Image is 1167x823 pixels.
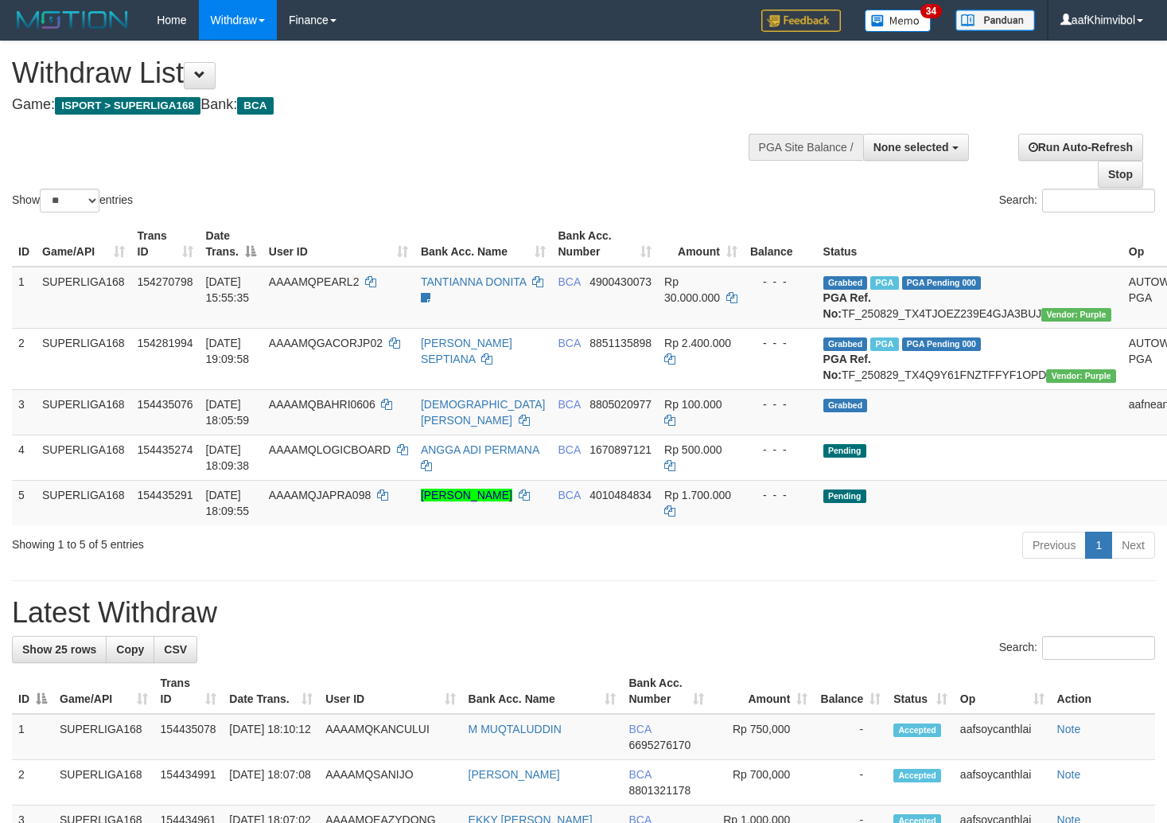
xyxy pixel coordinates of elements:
[628,784,690,797] span: Copy 8801321178 to clipboard
[1018,134,1143,161] a: Run Auto-Refresh
[1041,308,1111,322] span: Vendor URL: https://trx4.1velocity.biz
[750,274,811,290] div: - - -
[421,275,527,288] a: TANTIANNA DONITA
[817,221,1122,267] th: Status
[628,723,651,735] span: BCA
[710,760,815,805] td: Rp 700,000
[558,443,581,456] span: BCA
[138,275,193,288] span: 154270798
[814,669,887,714] th: Balance: activate to sort column ascending
[53,760,154,805] td: SUPERLIGA168
[664,443,722,456] span: Rp 500.000
[999,636,1155,660] label: Search:
[462,669,623,714] th: Bank Acc. Name: activate to sort column ascending
[628,768,651,781] span: BCA
[954,714,1051,760] td: aafsoycanthlai
[138,443,193,456] span: 154435274
[954,669,1051,714] th: Op: activate to sort column ascending
[12,597,1155,629] h1: Latest Withdraw
[469,768,560,781] a: [PERSON_NAME]
[36,221,131,267] th: Game/API: activate to sort column ascending
[893,769,941,782] span: Accepted
[817,267,1122,329] td: TF_250829_TX4TJOEZ239E4GJA3BUJ
[40,189,99,213] select: Showentries
[865,10,932,32] img: Button%20Memo.svg
[12,8,133,32] img: MOTION_logo.png
[823,490,866,503] span: Pending
[12,57,762,89] h1: Withdraw List
[750,335,811,351] div: - - -
[664,337,731,349] span: Rp 2.400.000
[36,267,131,329] td: SUPERLIGA168
[622,669,710,714] th: Bank Acc. Number: activate to sort column ascending
[53,714,154,760] td: SUPERLIGA168
[823,353,871,381] b: PGA Ref. No:
[319,669,461,714] th: User ID: activate to sort column ascending
[36,389,131,435] td: SUPERLIGA168
[36,435,131,480] td: SUPERLIGA168
[53,669,154,714] th: Game/API: activate to sort column ascending
[223,760,319,805] td: [DATE] 18:07:08
[116,643,144,656] span: Copy
[552,221,659,267] th: Bank Acc. Number: activate to sort column ascending
[1057,723,1081,735] a: Note
[814,714,887,760] td: -
[589,275,652,288] span: Copy 4900430073 to clipboard
[421,443,539,456] a: ANGGA ADI PERMANA
[12,189,133,213] label: Show entries
[138,337,193,349] span: 154281994
[12,97,762,113] h4: Game: Bank:
[664,275,720,304] span: Rp 30.000.000
[138,489,193,501] span: 154435291
[750,396,811,412] div: - - -
[154,714,224,760] td: 154435078
[12,636,107,663] a: Show 25 rows
[12,435,36,480] td: 4
[558,275,581,288] span: BCA
[817,328,1122,389] td: TF_250829_TX4Q9Y61FNZTFFYF1OPD
[1098,161,1143,188] a: Stop
[206,443,250,472] span: [DATE] 18:09:38
[55,97,200,115] span: ISPORT > SUPERLIGA168
[263,221,414,267] th: User ID: activate to sort column ascending
[1111,532,1155,559] a: Next
[902,337,982,351] span: PGA Pending
[558,337,581,349] span: BCA
[106,636,154,663] a: Copy
[589,489,652,501] span: Copy 4010484834 to clipboard
[131,221,200,267] th: Trans ID: activate to sort column ascending
[12,480,36,525] td: 5
[1051,669,1155,714] th: Action
[955,10,1035,31] img: panduan.png
[1022,532,1086,559] a: Previous
[36,480,131,525] td: SUPERLIGA168
[558,489,581,501] span: BCA
[414,221,552,267] th: Bank Acc. Name: activate to sort column ascending
[138,398,193,411] span: 154435076
[1042,189,1155,213] input: Search:
[823,399,868,412] span: Grabbed
[920,4,942,18] span: 34
[319,714,461,760] td: AAAAMQKANCULUI
[269,275,360,288] span: AAAAMQPEARL2
[12,760,53,805] td: 2
[902,276,982,290] span: PGA Pending
[1057,768,1081,781] a: Note
[893,724,941,737] span: Accepted
[1046,369,1115,383] span: Vendor URL: https://trx4.1velocity.biz
[164,643,187,656] span: CSV
[589,337,652,349] span: Copy 8851135898 to clipboard
[12,221,36,267] th: ID
[12,328,36,389] td: 2
[873,141,949,154] span: None selected
[12,669,53,714] th: ID: activate to sort column descending
[664,398,722,411] span: Rp 100.000
[589,398,652,411] span: Copy 8805020977 to clipboard
[870,337,898,351] span: Marked by aafnonsreyleab
[954,760,1051,805] td: aafsoycanthlai
[206,337,250,365] span: [DATE] 19:09:58
[269,337,383,349] span: AAAAMQGACORJP02
[761,10,841,32] img: Feedback.jpg
[750,442,811,458] div: - - -
[12,267,36,329] td: 1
